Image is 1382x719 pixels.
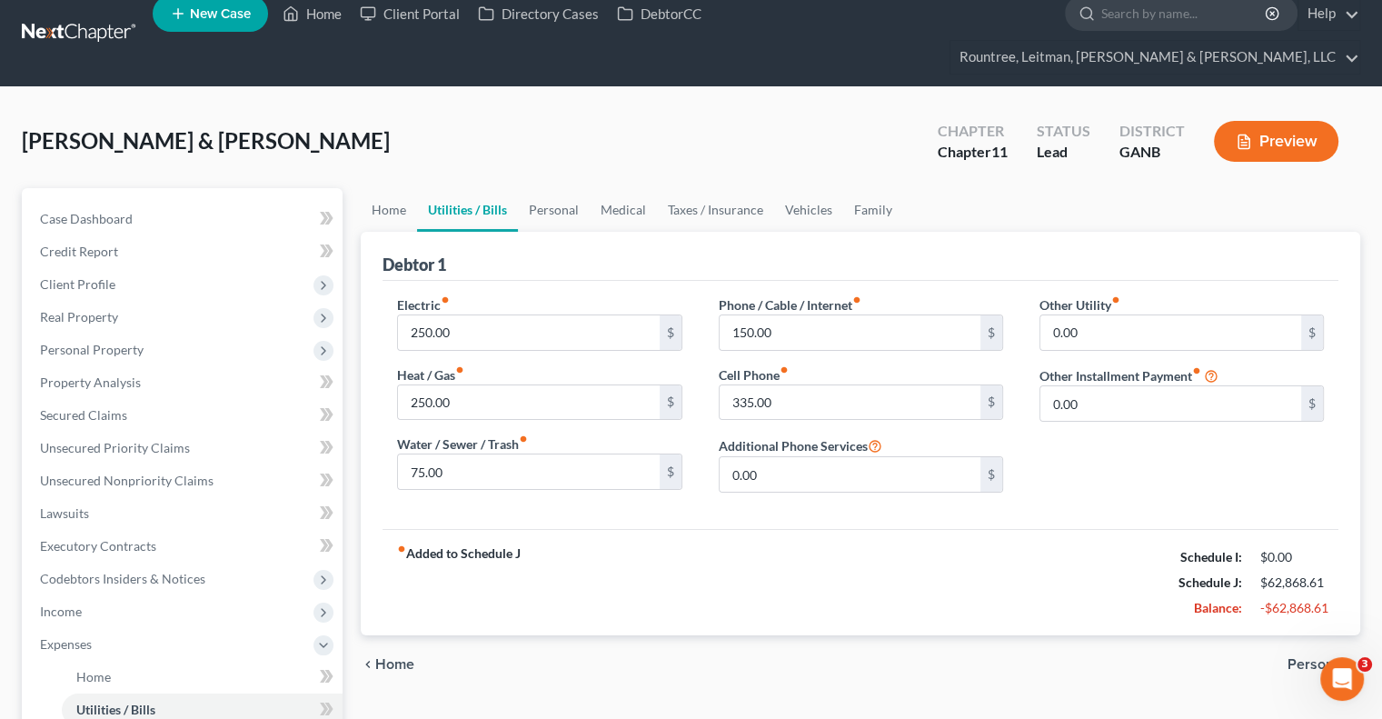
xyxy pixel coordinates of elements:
span: Credit Report [40,244,118,259]
i: fiber_manual_record [397,544,406,554]
span: New Case [190,7,251,21]
a: Lawsuits [25,497,343,530]
button: Preview [1214,121,1338,162]
span: Property Analysis [40,374,141,390]
span: Personal [1288,657,1346,672]
span: Case Dashboard [40,211,133,226]
a: Unsecured Priority Claims [25,432,343,464]
span: 11 [991,143,1008,160]
a: Home [361,188,417,232]
a: Rountree, Leitman, [PERSON_NAME] & [PERSON_NAME], LLC [950,41,1359,74]
span: Utilities / Bills [76,702,155,717]
span: Expenses [40,636,92,652]
input: -- [1040,315,1301,350]
input: -- [720,457,980,492]
div: $ [1301,386,1323,421]
a: Property Analysis [25,366,343,399]
div: Debtor 1 [383,254,446,275]
a: Secured Claims [25,399,343,432]
a: Home [62,661,343,694]
div: Lead [1037,142,1090,163]
iframe: Intercom live chat [1320,657,1364,701]
span: Unsecured Priority Claims [40,440,190,455]
i: fiber_manual_record [1192,366,1201,375]
a: Family [843,188,903,232]
div: $ [980,315,1002,350]
input: -- [1040,386,1301,421]
div: -$62,868.61 [1260,599,1324,617]
a: Case Dashboard [25,203,343,235]
div: $ [660,454,681,489]
span: Home [375,657,414,672]
span: 3 [1357,657,1372,672]
a: Taxes / Insurance [657,188,774,232]
a: Credit Report [25,235,343,268]
span: Personal Property [40,342,144,357]
span: Unsecured Nonpriority Claims [40,473,214,488]
button: chevron_left Home [361,657,414,672]
input: -- [720,315,980,350]
label: Other Installment Payment [1039,366,1201,385]
i: fiber_manual_record [455,365,464,374]
label: Other Utility [1039,295,1120,315]
div: $ [1301,315,1323,350]
label: Water / Sewer / Trash [397,434,528,454]
button: Personal chevron_right [1288,657,1360,672]
strong: Schedule I: [1180,549,1242,564]
div: Status [1037,121,1090,142]
strong: Added to Schedule J [397,544,521,621]
div: $62,868.61 [1260,574,1324,592]
i: fiber_manual_record [519,434,528,444]
label: Additional Phone Services [719,434,882,456]
input: -- [398,454,659,489]
i: fiber_manual_record [852,295,861,305]
i: chevron_left [361,657,375,672]
a: Utilities / Bills [417,188,518,232]
div: $0.00 [1260,548,1324,566]
strong: Balance: [1194,600,1242,615]
label: Phone / Cable / Internet [719,295,861,315]
div: $ [660,385,681,420]
span: Client Profile [40,276,115,292]
div: $ [660,315,681,350]
strong: Schedule J: [1178,574,1242,590]
a: Unsecured Nonpriority Claims [25,464,343,497]
label: Heat / Gas [397,365,464,384]
label: Electric [397,295,450,315]
input: -- [398,315,659,350]
div: Chapter [938,121,1008,142]
i: fiber_manual_record [441,295,450,305]
span: Income [40,604,82,619]
div: $ [980,457,1002,492]
input: -- [720,385,980,420]
span: Codebtors Insiders & Notices [40,571,205,586]
span: [PERSON_NAME] & [PERSON_NAME] [22,127,390,154]
input: -- [398,385,659,420]
a: Vehicles [774,188,843,232]
span: Executory Contracts [40,538,156,554]
label: Cell Phone [719,365,789,384]
span: Secured Claims [40,407,127,423]
span: Home [76,669,111,684]
span: Real Property [40,309,118,325]
a: Personal [518,188,590,232]
i: fiber_manual_record [1111,295,1120,305]
i: fiber_manual_record [780,365,789,374]
div: GANB [1119,142,1185,163]
a: Executory Contracts [25,530,343,563]
span: Lawsuits [40,505,89,521]
a: Medical [590,188,657,232]
div: Chapter [938,142,1008,163]
div: District [1119,121,1185,142]
div: $ [980,385,1002,420]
